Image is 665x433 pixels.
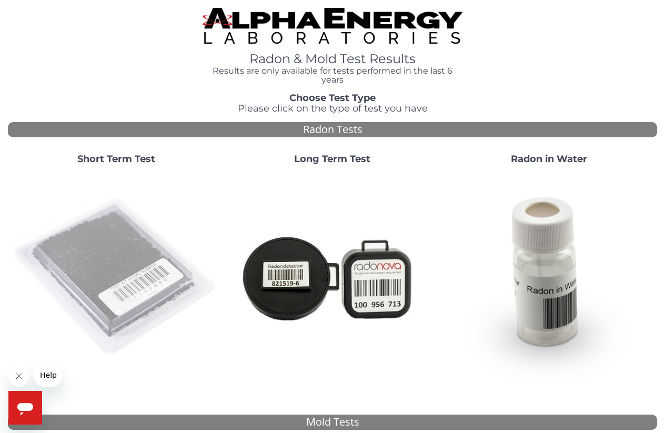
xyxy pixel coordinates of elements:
iframe: Message from company [34,364,62,387]
img: Radtrak2vsRadtrak3.jpg [228,173,436,381]
div: Mold Tests [8,415,657,430]
h4: Results are only available for tests performed in the last 6 years [203,66,462,85]
strong: Long Term Test [294,153,370,165]
div: Radon Tests [8,122,657,137]
iframe: Close message [8,366,29,387]
span: Please click on the type of test you have [238,103,428,114]
strong: Radon in Water [511,153,587,165]
img: TightCrop.jpg [203,8,462,44]
strong: Choose Test Type [289,92,376,104]
img: ShortTerm.jpg [12,173,220,381]
img: RadoninWater.jpg [445,173,653,381]
strong: Short Term Test [77,153,155,165]
h1: Radon & Mold Test Results [203,52,462,66]
iframe: Button to launch messaging window [8,391,42,425]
